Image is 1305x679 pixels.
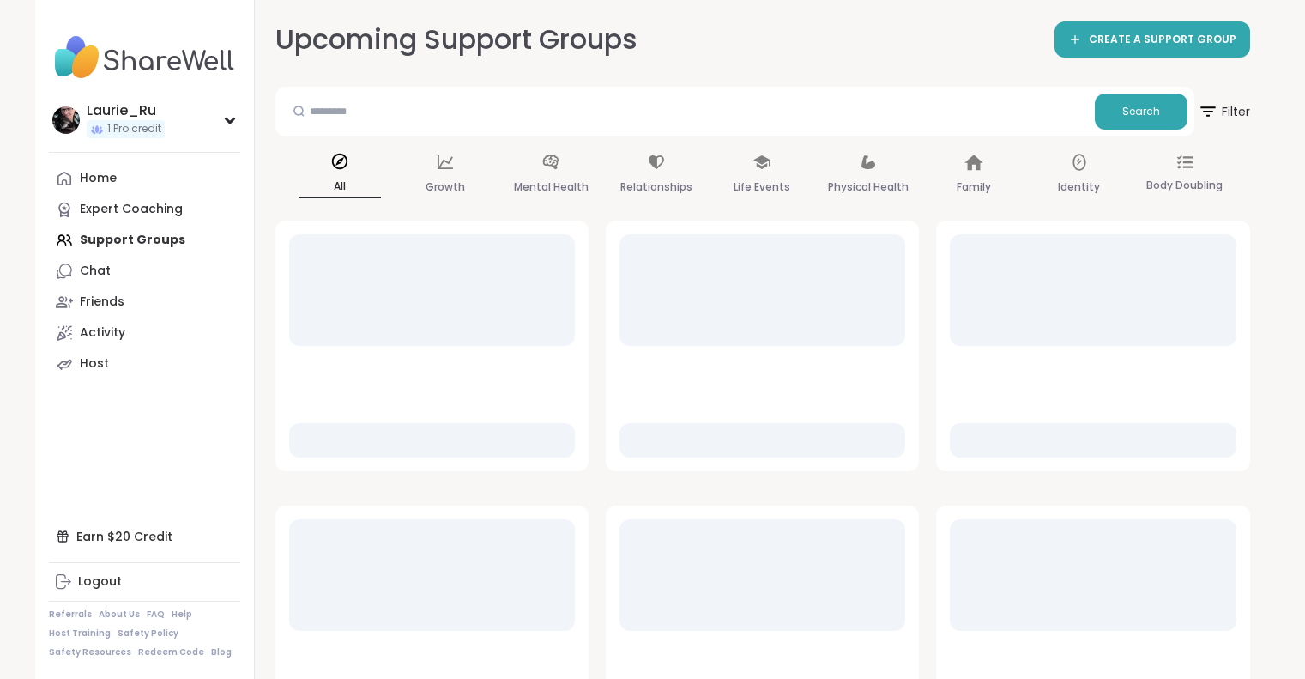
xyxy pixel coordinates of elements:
p: All [299,176,381,198]
div: Earn $20 Credit [49,521,240,552]
a: Friends [49,287,240,318]
span: Filter [1198,91,1250,132]
div: Host [80,355,109,373]
a: FAQ [147,609,165,621]
div: Home [80,170,117,187]
span: CREATE A SUPPORT GROUP [1089,33,1236,47]
a: Logout [49,567,240,597]
div: Activity [80,324,125,342]
a: Host [49,349,240,379]
a: Host Training [49,627,111,640]
p: Life Events [734,177,790,197]
div: Friends [80,294,124,311]
a: Blog [211,646,232,658]
p: Family [957,177,991,197]
p: Physical Health [828,177,909,197]
div: Logout [78,573,122,591]
p: Body Doubling [1146,175,1223,196]
div: Laurie_Ru [87,101,165,120]
a: Redeem Code [138,646,204,658]
p: Identity [1058,177,1100,197]
a: Home [49,163,240,194]
h2: Upcoming Support Groups [275,21,637,59]
a: About Us [99,609,140,621]
span: 1 Pro credit [107,122,161,136]
button: Filter [1198,87,1250,136]
a: Expert Coaching [49,194,240,225]
img: ShareWell Nav Logo [49,27,240,88]
a: CREATE A SUPPORT GROUP [1054,21,1250,58]
a: Help [172,609,192,621]
div: Expert Coaching [80,201,183,218]
p: Mental Health [514,177,589,197]
a: Chat [49,256,240,287]
img: Laurie_Ru [52,106,80,134]
a: Safety Resources [49,646,131,658]
p: Relationships [620,177,692,197]
a: Activity [49,318,240,349]
a: Safety Policy [118,627,178,640]
span: Search [1122,104,1160,119]
div: Chat [80,263,111,280]
p: Growth [426,177,465,197]
button: Search [1095,94,1187,130]
a: Referrals [49,609,92,621]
